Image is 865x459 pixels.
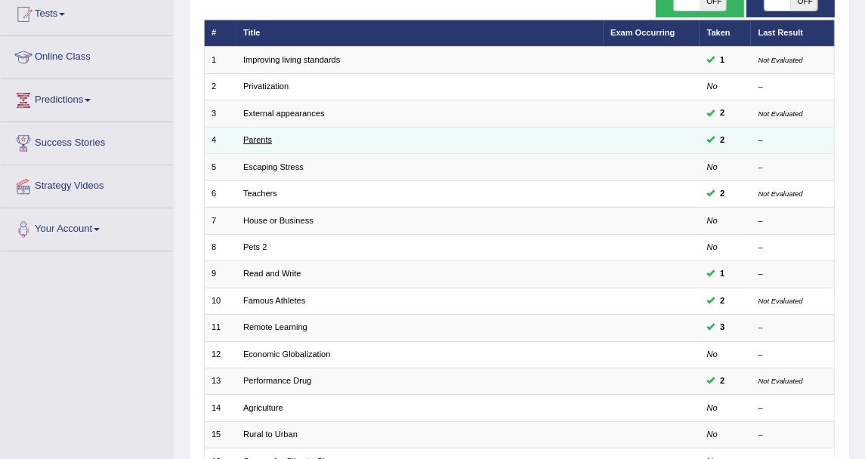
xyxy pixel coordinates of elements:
td: 13 [204,368,236,395]
a: Agriculture [243,403,283,412]
th: Title [236,20,604,46]
em: No [707,403,718,412]
td: 9 [204,261,236,288]
a: Teachers [243,189,277,198]
div: – [758,349,827,361]
em: No [707,162,718,171]
td: 15 [204,421,236,448]
div: – [758,402,827,414]
td: 14 [204,395,236,421]
a: Privatization [243,82,289,91]
th: Last Result [751,20,835,46]
a: Escaping Stress [243,162,304,171]
div: – [758,268,827,280]
td: 1 [204,47,236,73]
span: You can still take this question [715,187,730,201]
em: No [707,350,718,359]
div: – [758,81,827,93]
span: You can still take this question [715,374,730,388]
a: Online Class [1,36,173,74]
div: – [758,215,827,227]
td: 3 [204,100,236,127]
small: Not Evaluated [758,189,803,198]
td: 10 [204,288,236,314]
a: Strategy Videos [1,165,173,203]
td: 11 [204,315,236,341]
small: Not Evaluated [758,109,803,118]
span: You can still take this question [715,294,730,308]
span: You can still take this question [715,134,730,147]
td: 5 [204,154,236,180]
em: No [707,216,718,225]
div: – [758,322,827,334]
td: 4 [204,127,236,153]
a: Improving living standards [243,55,340,64]
td: 6 [204,180,236,207]
a: Read and Write [243,269,301,278]
td: 2 [204,73,236,100]
em: No [707,242,718,251]
a: Famous Athletes [243,296,305,305]
a: Parents [243,135,272,144]
em: No [707,430,718,439]
td: 12 [204,341,236,368]
a: House or Business [243,216,314,225]
div: – [758,134,827,146]
a: Success Stories [1,122,173,160]
th: Taken [700,20,751,46]
th: # [204,20,236,46]
span: You can still take this question [715,54,730,67]
small: Not Evaluated [758,297,803,305]
em: No [707,82,718,91]
span: You can still take this question [715,321,730,334]
a: Economic Globalization [243,350,330,359]
a: Performance Drug [243,376,311,385]
div: – [758,242,827,254]
a: Exam Occurring [610,28,675,37]
a: External appearances [243,109,324,118]
a: Rural to Urban [243,430,298,439]
small: Not Evaluated [758,377,803,385]
a: Remote Learning [243,322,307,331]
td: 7 [204,208,236,234]
div: – [758,429,827,441]
small: Not Evaluated [758,56,803,64]
td: 8 [204,234,236,260]
a: Pets 2 [243,242,267,251]
div: – [758,162,827,174]
a: Predictions [1,79,173,117]
span: You can still take this question [715,267,730,281]
a: Your Account [1,208,173,246]
span: You can still take this question [715,106,730,120]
